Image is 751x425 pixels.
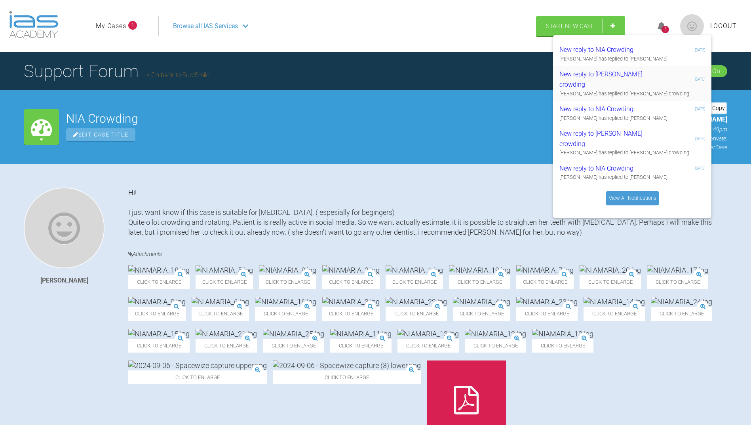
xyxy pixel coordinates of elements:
img: profile.png [680,14,704,38]
span: 1 [128,21,137,30]
img: NIAMARIA_19.jpg [449,265,510,275]
div: [PERSON_NAME] has replied to [PERSON_NAME] [559,114,705,122]
div: Copy [703,103,726,113]
img: NIAMARIA_24.jpg [651,297,712,307]
div: [PERSON_NAME] has replied to [PERSON_NAME] [559,55,705,63]
a: Start New Case [536,16,625,36]
span: Click to enlarge [263,339,324,353]
a: Logout [710,21,737,31]
img: NIAMARIA_15.jpg [128,329,190,339]
img: NIAMARIA_17.jpg [647,265,708,275]
a: Go back to SureSmile [146,71,209,79]
span: Click to enlarge [128,307,186,321]
div: New reply to NIA Crowding [559,163,654,174]
a: My Cases [96,21,126,31]
img: NIAMARIA_1.jpg [386,265,443,275]
img: NIAMARIA_11.jpg [330,329,392,339]
span: Click to enlarge [453,307,510,321]
img: Teemu Savola [24,188,105,268]
span: Start New Case [546,23,594,30]
span: Click to enlarge [397,339,459,353]
a: New reply to [PERSON_NAME] crowding[DATE][PERSON_NAME] has replied to [PERSON_NAME] crowding [553,66,711,101]
img: NIAMARIA_12.jpg [465,329,526,339]
h1: Support Forum [24,57,209,85]
span: Click to enlarge [532,339,593,353]
span: Click to enlarge [584,307,645,321]
span: Click to enlarge [322,275,380,289]
img: NIAMARIA_25.jpg [263,329,324,339]
img: NIAMARIA_4.jpg [453,297,510,307]
span: Click to enlarge [580,275,641,289]
h2: NIA Crowding [66,113,627,125]
img: NIAMARIA_3.jpg [322,297,380,307]
img: 2024-09-06 - Spacewize capture (3) lower.png [273,360,421,370]
a: View All Notifications [606,191,659,205]
a: New reply to NIA Crowding[DATE][PERSON_NAME] has replied to [PERSON_NAME] [553,42,711,66]
span: Click to enlarge [386,275,443,289]
img: NIAMARIA_10.jpg [532,329,593,339]
a: New reply to NIA Crowding[DATE][PERSON_NAME] has replied to [PERSON_NAME] [553,160,711,185]
img: NIAMARIA_23.jpg [516,297,578,307]
span: Click to enlarge [449,275,510,289]
img: NIAMARIA_18.jpg [128,265,190,275]
div: On [712,66,720,76]
img: NIAMARIA_21.jpg [196,329,257,339]
a: New reply to NIA Crowding[DATE][PERSON_NAME] has replied to [PERSON_NAME] [553,101,711,125]
span: Click to enlarge [330,339,392,353]
img: logo-light.3e3ef733.png [9,11,58,38]
img: 2024-09-06 - Spacewize capture upper.png [128,360,267,370]
img: NIAMARIA_14.jpg [584,297,645,307]
div: 5 [662,26,669,33]
h4: Attachments [128,249,727,259]
span: Click to enlarge [516,275,574,289]
span: Click to enlarge [196,275,253,289]
div: Hi! I just want know if this case is suitable for [MEDICAL_DATA]. ( espesially for begingers) Qui... [128,188,727,237]
div: [PERSON_NAME] [40,275,88,286]
img: NIAMARIA_7.jpg [516,265,574,275]
div: New reply to [PERSON_NAME] crowding [559,69,654,89]
div: [PERSON_NAME] has replied to [PERSON_NAME] crowding [559,149,705,157]
span: Click to enlarge [255,307,316,321]
div: [DATE] [695,165,705,171]
img: NIAMARIA_16.jpg [255,297,316,307]
span: Click to enlarge [128,370,267,384]
span: Click to enlarge [192,307,249,321]
span: Click to enlarge [322,307,380,321]
div: [DATE] [695,47,705,53]
span: Click to enlarge [273,370,421,384]
span: Click to enlarge [386,307,447,321]
div: [DATE] [695,76,705,82]
img: NIAMARIA_13.jpg [397,329,459,339]
div: [PERSON_NAME] has replied to [PERSON_NAME] [559,173,705,181]
span: Click to enlarge [196,339,257,353]
span: Click to enlarge [465,339,526,353]
div: New reply to [PERSON_NAME] crowding [559,129,654,149]
img: NIAMARIA_20.jpg [580,265,641,275]
span: Click to enlarge [651,307,712,321]
img: NIAMARIA_9.jpg [128,297,186,307]
span: Click to enlarge [128,275,190,289]
img: NIAMARIA_22.jpg [386,297,447,307]
div: [DATE] [695,106,705,112]
span: Browse all IAS Services [173,21,238,31]
img: NIAMARIA_2.jpg [322,265,380,275]
div: [DATE] [695,136,705,142]
img: NIAMARIA_6.jpg [192,297,249,307]
img: NIAMARIA_5.jpg [196,265,253,275]
img: NIAMARIA_8.jpg [259,265,316,275]
span: Click to enlarge [516,307,578,321]
span: Click to enlarge [128,339,190,353]
span: Edit Case Title [66,128,135,141]
div: New reply to NIA Crowding [559,45,654,55]
span: Click to enlarge [647,275,708,289]
a: New reply to [PERSON_NAME] crowding[DATE][PERSON_NAME] has replied to [PERSON_NAME] crowding [553,125,711,160]
span: Click to enlarge [259,275,316,289]
div: [PERSON_NAME] has replied to [PERSON_NAME] crowding [559,90,705,98]
div: New reply to NIA Crowding [559,104,654,114]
